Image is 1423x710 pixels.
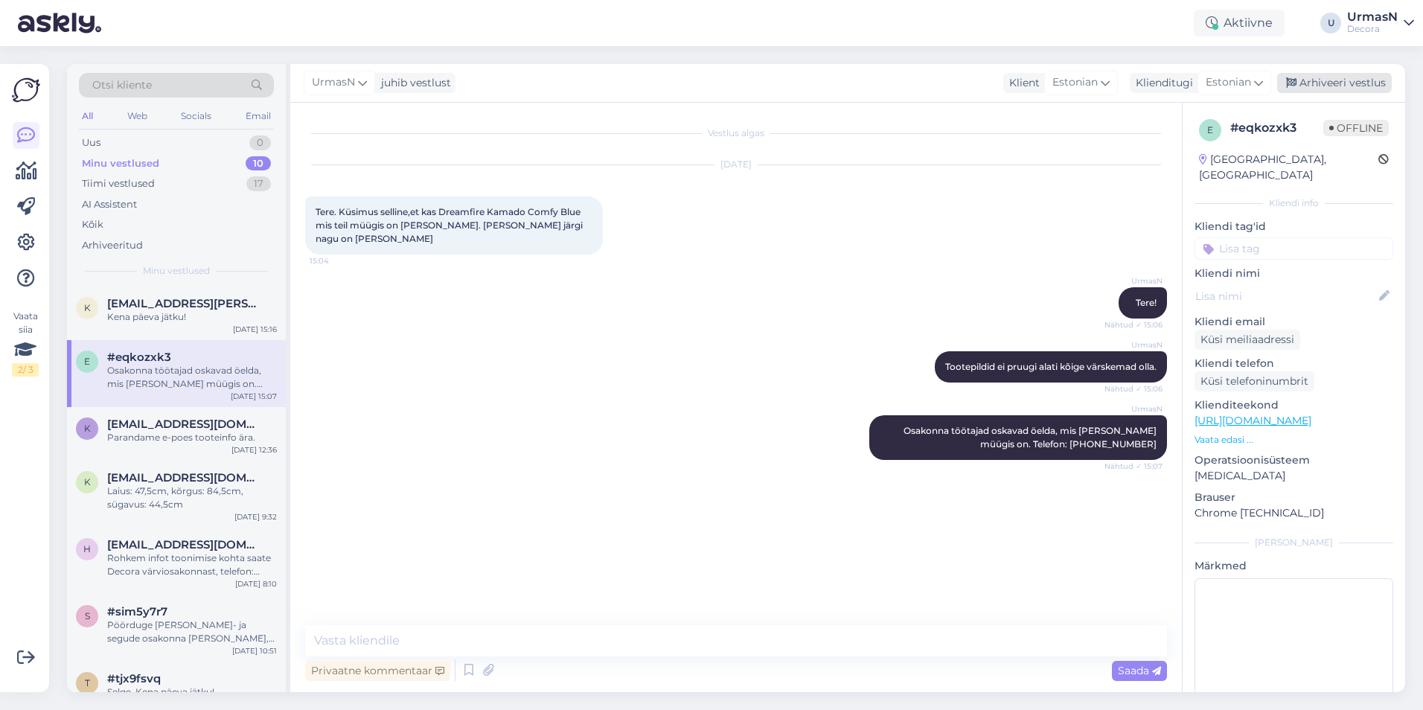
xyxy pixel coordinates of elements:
a: [URL][DOMAIN_NAME] [1195,414,1311,427]
div: Arhiveeritud [82,238,143,253]
span: Nähtud ✓ 15:07 [1104,461,1163,472]
span: UrmasN [312,74,355,91]
div: # eqkozxk3 [1230,119,1323,137]
span: 15:04 [310,255,365,266]
div: Arhiveeri vestlus [1277,73,1392,93]
div: Socials [178,106,214,126]
img: Askly Logo [12,76,40,104]
span: #eqkozxk3 [107,351,171,364]
div: Email [243,106,274,126]
div: Vestlus algas [305,127,1167,140]
p: Kliendi telefon [1195,356,1393,371]
span: #sim5y7r7 [107,605,167,618]
div: Web [124,106,150,126]
span: Estonian [1206,74,1251,91]
div: Klient [1003,75,1040,91]
span: #tjx9fsvq [107,672,161,685]
div: [DATE] 9:32 [234,511,277,522]
div: U [1320,13,1341,33]
span: Saada [1118,664,1161,677]
span: Osakonna töötajad oskavad öelda, mis [PERSON_NAME] müügis on. Telefon: [PHONE_NUMBER] [904,425,1159,450]
div: [GEOGRAPHIC_DATA], [GEOGRAPHIC_DATA] [1199,152,1378,183]
span: Nähtud ✓ 15:06 [1104,319,1163,330]
div: [DATE] 12:36 [231,444,277,455]
div: Rohkem infot toonimise kohta saate Decora värviosakonnast, telefon: [PHONE_NUMBER] ; e-mail: [EMA... [107,551,277,578]
div: Pöörduge [PERSON_NAME]- ja segude osakonna [PERSON_NAME], telefon: [PHONE_NUMBER]. [107,618,277,645]
div: [PERSON_NAME] [1195,536,1393,549]
span: kadijurisson@gmail.com [107,418,262,431]
span: k [84,423,91,434]
div: Klienditugi [1130,75,1193,91]
div: Minu vestlused [82,156,159,171]
div: [DATE] [305,158,1167,171]
input: Lisa tag [1195,237,1393,260]
div: Selge. Kena päeva jätku! [107,685,277,699]
p: Vaata edasi ... [1195,433,1393,447]
span: helari.vatsing@gmail.com [107,538,262,551]
div: Privaatne kommentaar [305,661,450,681]
p: Kliendi tag'id [1195,219,1393,234]
div: Küsi telefoninumbrit [1195,371,1314,391]
div: Küsi meiliaadressi [1195,330,1300,350]
span: e [84,356,90,367]
span: k [84,302,91,313]
div: 10 [246,156,271,171]
div: Osakonna töötajad oskavad öelda, mis [PERSON_NAME] müügis on. Telefon: [PHONE_NUMBER] [107,364,277,391]
div: [DATE] 15:16 [233,324,277,335]
span: UrmasN [1107,339,1163,351]
span: k [84,476,91,487]
div: Kliendi info [1195,196,1393,210]
p: [MEDICAL_DATA] [1195,468,1393,484]
div: [DATE] 15:07 [231,391,277,402]
div: 2 / 3 [12,363,39,377]
div: 0 [249,135,271,150]
span: s [85,610,90,621]
span: e [1207,124,1213,135]
div: Vaata siia [12,310,39,377]
span: Estonian [1052,74,1098,91]
div: [DATE] 10:51 [232,645,277,656]
p: Kliendi nimi [1195,266,1393,281]
input: Lisa nimi [1195,288,1376,304]
span: Minu vestlused [143,264,210,278]
div: [DATE] 8:10 [235,578,277,589]
div: Aktiivne [1194,10,1285,36]
div: juhib vestlust [375,75,451,91]
p: Chrome [TECHNICAL_ID] [1195,505,1393,521]
span: Tere. Küsimus selline,et kas Dreamfire Kamado Comfy Blue mis teil müügis on [PERSON_NAME]. [PERSO... [316,206,585,244]
p: Märkmed [1195,558,1393,574]
div: Kõik [82,217,103,232]
div: Laius: 47,5cm, kõrgus: 84,5cm, sügavus: 44,5cm [107,484,277,511]
p: Operatsioonisüsteem [1195,452,1393,468]
div: Tiimi vestlused [82,176,155,191]
div: UrmasN [1347,11,1398,23]
span: kristiina369@hotmail.com [107,471,262,484]
span: t [85,677,90,688]
div: Decora [1347,23,1398,35]
span: Otsi kliente [92,77,152,93]
span: UrmasN [1107,275,1163,287]
span: UrmasN [1107,403,1163,415]
div: AI Assistent [82,197,137,212]
span: kai.raska@gmail.com [107,297,262,310]
p: Kliendi email [1195,314,1393,330]
span: Tere! [1136,297,1157,308]
a: UrmasNDecora [1347,11,1414,35]
p: Brauser [1195,490,1393,505]
span: Nähtud ✓ 15:06 [1104,383,1163,394]
div: All [79,106,96,126]
span: h [83,543,91,554]
div: 17 [246,176,271,191]
div: Parandame e-poes tooteinfo ära. [107,431,277,444]
p: Klienditeekond [1195,397,1393,413]
span: Offline [1323,120,1389,136]
div: Kena päeva jätku! [107,310,277,324]
div: Uus [82,135,100,150]
span: Tootepildid ei pruugi alati kõige värskemad olla. [945,361,1157,372]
